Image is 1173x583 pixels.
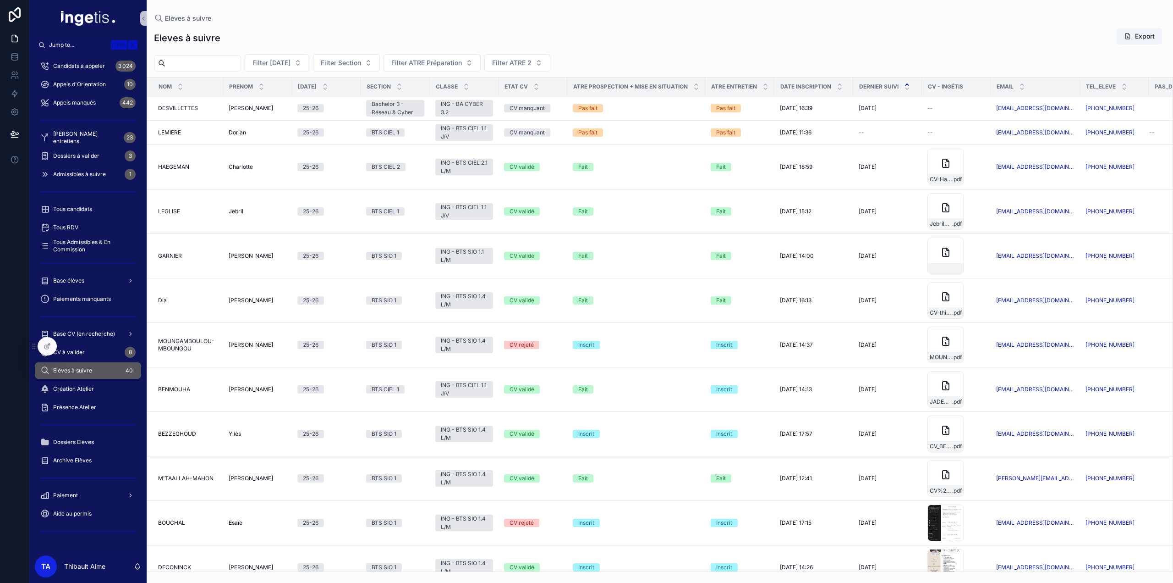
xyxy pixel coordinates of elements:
[716,430,732,438] div: Inscrit
[859,341,877,349] span: [DATE]
[372,207,399,216] div: BTS CIEL 1
[372,341,396,349] div: BTS SIO 1
[510,252,534,260] div: CV validé
[125,150,136,161] div: 3
[303,128,318,137] div: 25-26
[229,208,243,215] span: Jebril
[53,330,115,338] span: Base CV (en recherche)
[996,297,1074,304] a: [EMAIL_ADDRESS][DOMAIN_NAME]
[441,248,488,264] div: ING - BTS SIO 1.1 L/M
[780,163,812,171] span: [DATE] 18:59
[297,341,355,349] a: 25-26
[578,128,597,137] div: Pas fait
[366,252,424,260] a: BTS SIO 1
[573,163,700,171] a: Fait
[53,130,120,145] span: [PERSON_NAME] entretiens
[859,105,877,112] span: [DATE]
[716,128,735,137] div: Pas fait
[53,152,99,160] span: Dossiers à valider
[53,205,92,213] span: Tous candidats
[372,100,419,117] div: Bachelor 3 - Réseau & Cyber
[859,129,916,136] a: --
[996,386,1074,393] a: [EMAIL_ADDRESS][DOMAIN_NAME]
[578,385,588,394] div: Fait
[504,296,562,305] a: CV validé
[61,11,115,26] img: App logo
[930,176,952,183] span: CV-Haegeman_Charlotte_info
[53,81,106,88] span: Appels d'Orientation
[53,277,84,284] span: Base élèves
[780,163,848,171] a: [DATE] 18:59
[716,163,726,171] div: Fait
[952,398,962,405] span: .pdf
[927,416,985,452] a: CV_BEZZEGHOUD_Ylies.pdf
[229,386,286,393] a: [PERSON_NAME]
[124,132,136,143] div: 23
[859,208,877,215] span: [DATE]
[303,341,318,349] div: 25-26
[53,295,111,303] span: Paiements manquants
[115,61,136,72] div: 3 024
[441,381,488,398] div: ING - BTS CIEL 1.1 J/V
[229,105,286,112] a: [PERSON_NAME]
[35,129,141,146] a: [PERSON_NAME] entretiens23
[578,430,594,438] div: Inscrit
[1117,28,1162,44] button: Export
[391,58,462,67] span: Filter ATRE Préparation
[578,163,588,171] div: Fait
[1085,129,1143,136] a: [PHONE_NUMBER]
[504,385,562,394] a: CV validé
[1085,341,1143,349] a: [PHONE_NUMBER]
[297,207,355,216] a: 25-26
[578,296,588,305] div: Fait
[303,430,318,438] div: 25-26
[366,163,424,171] a: BTS CIEL 2
[859,386,916,393] a: [DATE]
[510,128,545,137] div: CV manquant
[229,297,273,304] span: [PERSON_NAME]
[996,105,1074,112] a: [EMAIL_ADDRESS][DOMAIN_NAME]
[435,381,493,398] a: ING - BTS CIEL 1.1 J/V
[1085,129,1135,136] a: [PHONE_NUMBER]
[158,129,218,136] a: LEMIERE
[35,362,141,379] a: Elèves à suivre40
[158,430,196,438] span: BEZZEGHOUD
[297,163,355,171] a: 25-26
[716,104,735,112] div: Pas fait
[859,386,877,393] span: [DATE]
[372,385,399,394] div: BTS CIEL 1
[510,385,534,394] div: CV validé
[996,163,1074,171] a: [EMAIL_ADDRESS][DOMAIN_NAME]
[366,430,424,438] a: BTS SIO 1
[780,386,812,393] span: [DATE] 14:13
[859,341,916,349] a: [DATE]
[711,385,769,394] a: Inscrit
[573,385,700,394] a: Fait
[573,104,700,112] a: Pas fait
[120,97,136,108] div: 442
[927,371,985,408] a: JADE%20CV%20INGETIS%20INFO.pdf
[711,296,769,305] a: Fait
[158,208,180,215] span: LEGLISE
[780,430,848,438] a: [DATE] 17:57
[1085,430,1143,438] a: [PHONE_NUMBER]
[229,129,246,136] span: Dorian
[780,129,848,136] a: [DATE] 11:36
[930,443,952,450] span: CV_BEZZEGHOUD_Ylies
[578,252,588,260] div: Fait
[124,79,136,90] div: 10
[158,430,218,438] a: BEZZEGHOUD
[165,14,211,23] span: Elèves à suivre
[996,252,1074,260] a: [EMAIL_ADDRESS][DOMAIN_NAME]
[435,203,493,220] a: ING - BTS CIEL 1.1 J/V
[711,163,769,171] a: Fait
[441,292,488,309] div: ING - BTS SIO 1.4 L/M
[573,341,700,349] a: Inscrit
[35,238,141,254] a: Tous Admissibles & En Commission
[1085,297,1135,304] a: [PHONE_NUMBER]
[441,203,488,220] div: ING - BTS CIEL 1.1 J/V
[366,128,424,137] a: BTS CIEL 1
[780,297,811,304] span: [DATE] 16:13
[435,124,493,141] a: ING - BTS CIEL 1.1 J/V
